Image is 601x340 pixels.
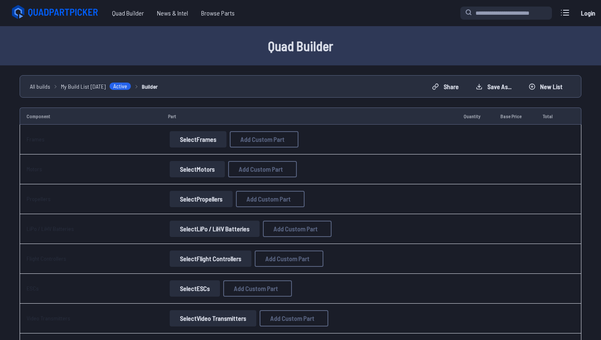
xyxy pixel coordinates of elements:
button: SelectFlight Controllers [170,251,251,267]
a: Video Transmitters [27,315,70,322]
td: Total [536,107,565,125]
td: Component [20,107,161,125]
span: Add Custom Part [234,285,278,292]
a: SelectFlight Controllers [168,251,253,267]
a: Browse Parts [195,5,241,21]
a: Flight Controllers [27,255,66,262]
td: Base Price [494,107,536,125]
a: News & Intel [150,5,195,21]
a: All builds [30,82,50,91]
a: SelectPropellers [168,191,234,207]
button: Add Custom Part [223,280,292,297]
a: Frames [27,136,45,143]
a: LiPo / LiHV Batteries [27,225,74,232]
button: New List [522,80,570,93]
a: SelectVideo Transmitters [168,310,258,327]
button: Add Custom Part [263,221,332,237]
a: Builder [142,82,158,91]
button: SelectPropellers [170,191,233,207]
button: SelectLiPo / LiHV Batteries [170,221,260,237]
span: Add Custom Part [274,226,318,232]
a: ESCs [27,285,39,292]
span: Active [109,82,131,90]
a: SelectLiPo / LiHV Batteries [168,221,261,237]
a: My Build List [DATE]Active [61,82,131,91]
button: Save as... [469,80,518,93]
a: SelectFrames [168,131,228,148]
button: Add Custom Part [255,251,323,267]
span: Add Custom Part [270,315,314,322]
td: Quantity [457,107,494,125]
button: Share [425,80,466,93]
span: My Build List [DATE] [61,82,106,91]
a: SelectMotors [168,161,226,177]
button: SelectMotors [170,161,225,177]
span: Add Custom Part [239,166,283,172]
button: SelectESCs [170,280,220,297]
button: Add Custom Part [230,131,298,148]
span: Add Custom Part [265,255,309,262]
td: Part [161,107,457,125]
button: SelectVideo Transmitters [170,310,256,327]
h1: Quad Builder [39,36,562,56]
button: Add Custom Part [228,161,297,177]
a: Login [578,5,598,21]
span: Add Custom Part [240,136,285,143]
a: Propellers [27,195,51,202]
a: Motors [27,166,42,172]
span: Add Custom Part [247,196,291,202]
a: Quad Builder [105,5,150,21]
a: SelectESCs [168,280,222,297]
button: Add Custom Part [260,310,328,327]
button: SelectFrames [170,131,226,148]
button: Add Custom Part [236,191,305,207]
